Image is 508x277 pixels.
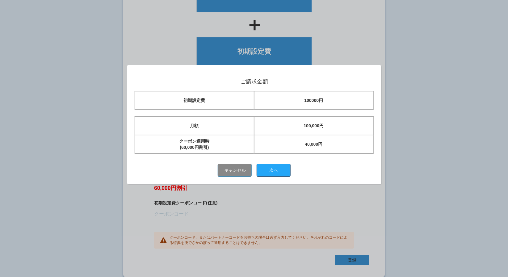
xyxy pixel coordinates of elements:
h1: ご請求金額 [134,79,374,85]
button: キャンセル [218,164,252,177]
td: 100,000円 [254,117,373,135]
button: 次へ [257,164,291,177]
td: 40,000円 [254,135,373,154]
td: 100000円 [254,91,373,110]
td: 月額 [135,117,254,135]
td: 初期設定費 [135,91,254,110]
td: クーポン適用時 (60,000円割引) [135,135,254,154]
